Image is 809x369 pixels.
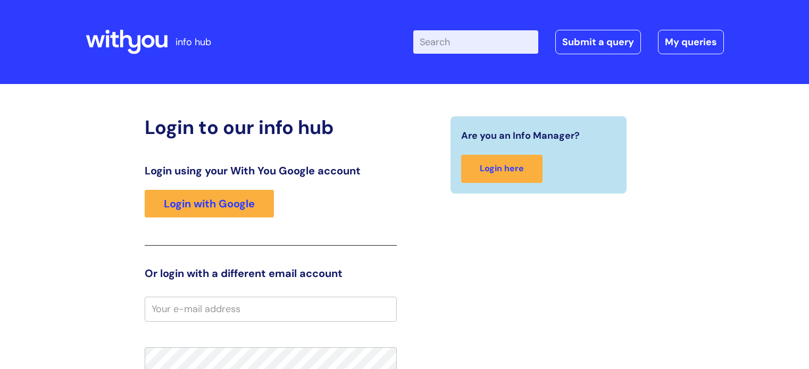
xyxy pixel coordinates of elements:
[145,267,397,280] h3: Or login with a different email account
[145,297,397,321] input: Your e-mail address
[461,155,543,183] a: Login here
[176,33,211,51] p: info hub
[413,30,538,54] input: Search
[145,116,397,139] h2: Login to our info hub
[658,30,724,54] a: My queries
[555,30,641,54] a: Submit a query
[145,190,274,217] a: Login with Google
[461,127,580,144] span: Are you an Info Manager?
[145,164,397,177] h3: Login using your With You Google account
